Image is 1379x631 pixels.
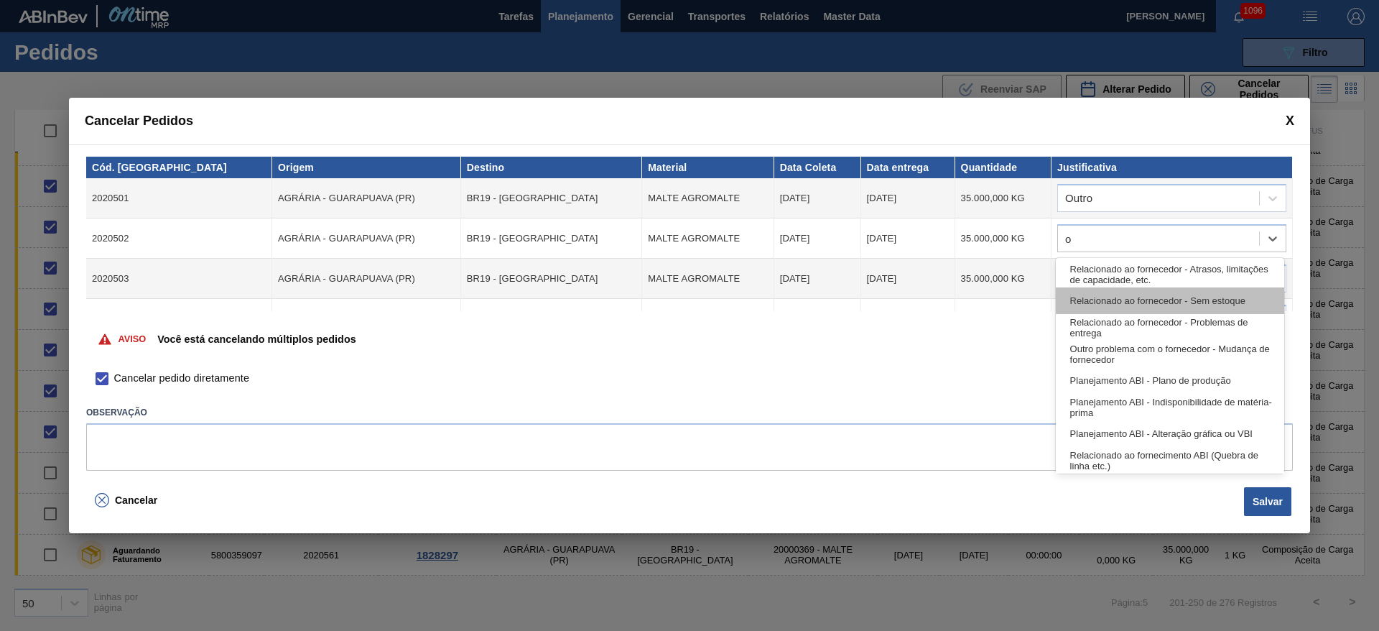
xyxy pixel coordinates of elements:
[861,157,955,178] th: Data entrega
[1056,287,1284,314] div: Relacionado ao fornecedor - Sem estoque
[272,157,461,178] th: Origem
[774,259,861,299] td: [DATE]
[955,218,1051,259] td: 35.000,000 KG
[86,299,272,339] td: 2020504
[461,259,643,299] td: BR19 - [GEOGRAPHIC_DATA]
[461,299,643,339] td: BR19 - [GEOGRAPHIC_DATA]
[86,157,272,178] th: Cód. [GEOGRAPHIC_DATA]
[861,218,955,259] td: [DATE]
[1056,447,1284,474] div: Relacionado ao fornecimento ABI (Quebra de linha etc.)
[861,259,955,299] td: [DATE]
[955,299,1051,339] td: 35.000,000 KG
[642,259,774,299] td: MALTE AGROMALTE
[461,218,643,259] td: BR19 - [GEOGRAPHIC_DATA]
[1056,261,1284,287] div: Relacionado ao fornecedor - Atrasos, limitações de capacidade, etc.
[955,259,1051,299] td: 35.000,000 KG
[774,299,861,339] td: [DATE]
[272,259,461,299] td: AGRÁRIA - GUARAPUAVA (PR)
[861,178,955,218] td: [DATE]
[1056,341,1284,367] div: Outro problema com o fornecedor - Mudança de fornecedor
[1051,157,1293,178] th: Justificativa
[114,371,249,387] span: Cancelar pedido diretamente
[157,333,356,345] p: Você está cancelando múltiplos pedidos
[272,178,461,218] td: AGRÁRIA - GUARAPUAVA (PR)
[461,178,643,218] td: BR19 - [GEOGRAPHIC_DATA]
[1056,420,1284,447] div: Planejamento ABI - Alteração gráfica ou VBI
[461,157,643,178] th: Destino
[86,178,272,218] td: 2020501
[1244,487,1291,516] button: Salvar
[955,157,1051,178] th: Quantidade
[642,299,774,339] td: MALTE AGROMALTE
[118,333,146,344] p: Aviso
[1065,193,1092,203] div: Outro
[115,494,157,506] span: Cancelar
[86,486,166,515] button: Cancelar
[955,178,1051,218] td: 35.000,000 KG
[272,218,461,259] td: AGRÁRIA - GUARAPUAVA (PR)
[774,178,861,218] td: [DATE]
[1056,394,1284,420] div: Planejamento ABI - Indisponibilidade de matéria-prima
[86,218,272,259] td: 2020502
[642,218,774,259] td: MALTE AGROMALTE
[86,259,272,299] td: 2020503
[85,114,193,129] span: Cancelar Pedidos
[272,299,461,339] td: AGRÁRIA - GUARAPUAVA (PR)
[642,178,774,218] td: MALTE AGROMALTE
[1056,367,1284,394] div: Planejamento ABI - Plano de produção
[774,157,861,178] th: Data Coleta
[861,299,955,339] td: [DATE]
[86,402,1293,423] label: Observação
[1056,314,1284,341] div: Relacionado ao fornecedor - Problemas de entrega
[774,218,861,259] td: [DATE]
[642,157,774,178] th: Material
